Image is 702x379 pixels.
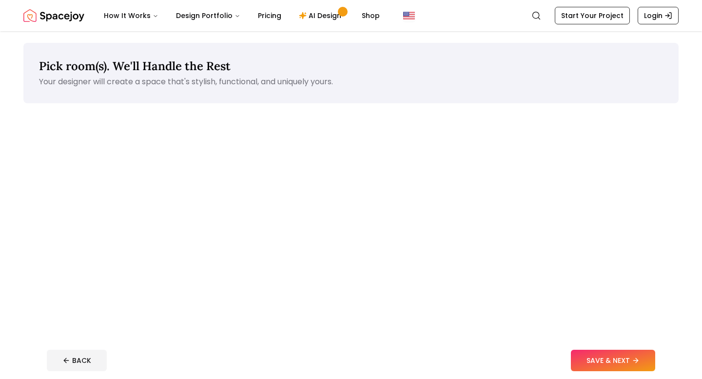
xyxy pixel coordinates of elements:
[96,6,388,25] nav: Main
[403,10,415,21] img: United States
[39,58,231,74] span: Pick room(s). We'll Handle the Rest
[250,6,289,25] a: Pricing
[638,7,679,24] a: Login
[23,6,84,25] img: Spacejoy Logo
[291,6,352,25] a: AI Design
[354,6,388,25] a: Shop
[168,6,248,25] button: Design Portfolio
[39,76,663,88] p: Your designer will create a space that's stylish, functional, and uniquely yours.
[555,7,630,24] a: Start Your Project
[23,6,84,25] a: Spacejoy
[96,6,166,25] button: How It Works
[47,350,107,371] button: BACK
[571,350,655,371] button: SAVE & NEXT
